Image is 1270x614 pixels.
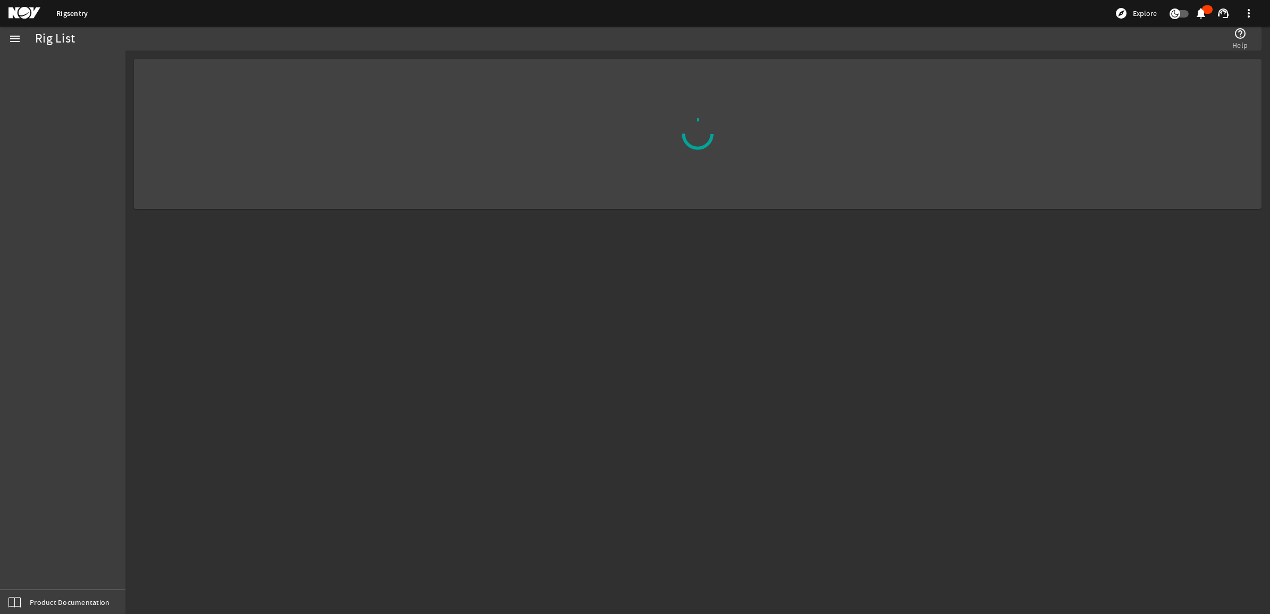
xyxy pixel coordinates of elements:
mat-icon: support_agent [1217,7,1230,20]
mat-icon: menu [9,32,21,45]
button: Explore [1111,5,1161,22]
mat-icon: explore [1115,7,1128,20]
mat-icon: notifications [1195,7,1207,20]
button: more_vert [1236,1,1261,26]
span: Explore [1133,8,1157,19]
span: Help [1232,40,1248,51]
a: Rigsentry [56,9,88,19]
span: Product Documentation [30,597,109,608]
mat-icon: help_outline [1234,27,1247,40]
div: Rig List [35,33,75,44]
